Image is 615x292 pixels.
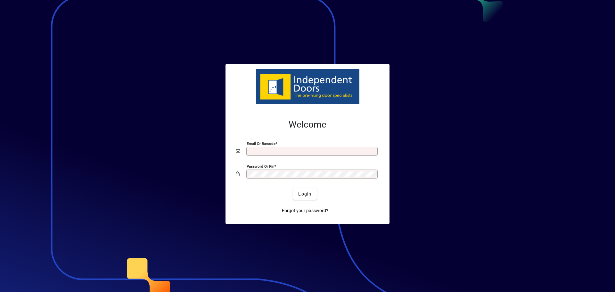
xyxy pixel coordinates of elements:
mat-label: Password or Pin [247,164,274,169]
mat-label: Email or Barcode [247,141,275,146]
a: Forgot your password? [279,205,331,216]
span: Forgot your password? [282,207,328,214]
h2: Welcome [236,119,379,130]
span: Login [298,191,311,197]
button: Login [293,188,316,200]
